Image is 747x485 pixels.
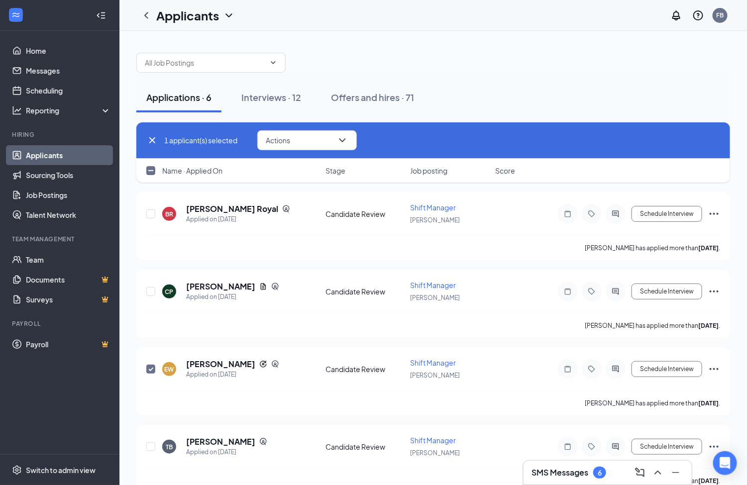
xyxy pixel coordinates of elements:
[411,203,456,212] span: Shift Manager
[532,467,588,478] h3: SMS Messages
[186,281,255,292] h5: [PERSON_NAME]
[670,467,682,479] svg: Minimize
[634,467,646,479] svg: ComposeMessage
[411,449,460,457] span: [PERSON_NAME]
[632,439,702,455] button: Schedule Interview
[12,130,109,139] div: Hiring
[26,41,111,61] a: Home
[708,286,720,297] svg: Ellipses
[562,443,574,451] svg: Note
[652,467,664,479] svg: ChevronUp
[26,465,96,475] div: Switch to admin view
[411,372,460,379] span: [PERSON_NAME]
[562,210,574,218] svg: Note
[698,477,719,485] b: [DATE]
[585,244,720,252] p: [PERSON_NAME] has applied more than .
[598,469,602,477] div: 6
[271,283,279,291] svg: SourcingTools
[165,210,173,218] div: BR
[11,10,21,20] svg: WorkstreamLogo
[186,436,255,447] h5: [PERSON_NAME]
[326,166,346,176] span: Stage
[632,284,702,299] button: Schedule Interview
[708,208,720,220] svg: Ellipses
[336,134,348,146] svg: ChevronDown
[698,244,719,252] b: [DATE]
[26,185,111,205] a: Job Postings
[96,10,106,20] svg: Collapse
[326,209,405,219] div: Candidate Review
[708,363,720,375] svg: Ellipses
[164,135,237,146] span: 1 applicant(s) selected
[12,465,22,475] svg: Settings
[266,137,290,144] span: Actions
[411,216,460,224] span: [PERSON_NAME]
[586,365,598,373] svg: Tag
[586,288,598,295] svg: Tag
[326,442,405,452] div: Candidate Review
[411,358,456,367] span: Shift Manager
[26,290,111,309] a: SurveysCrown
[586,443,598,451] svg: Tag
[411,166,448,176] span: Job posting
[166,443,173,451] div: TB
[411,436,456,445] span: Shift Manager
[632,465,648,481] button: ComposeMessage
[326,287,405,296] div: Candidate Review
[331,91,414,103] div: Offers and hires · 71
[717,11,724,19] div: FB
[610,365,622,373] svg: ActiveChat
[282,205,290,213] svg: SourcingTools
[562,365,574,373] svg: Note
[162,166,222,176] span: Name · Applied On
[26,81,111,100] a: Scheduling
[140,9,152,21] svg: ChevronLeft
[326,364,405,374] div: Candidate Review
[26,165,111,185] a: Sourcing Tools
[146,91,212,103] div: Applications · 6
[610,210,622,218] svg: ActiveChat
[585,321,720,330] p: [PERSON_NAME] has applied more than .
[165,365,174,374] div: EW
[670,9,682,21] svg: Notifications
[26,334,111,354] a: PayrollCrown
[259,438,267,446] svg: SourcingTools
[186,447,267,457] div: Applied on [DATE]
[26,105,111,115] div: Reporting
[12,235,109,243] div: Team Management
[698,399,719,407] b: [DATE]
[668,465,684,481] button: Minimize
[562,288,574,295] svg: Note
[271,360,279,368] svg: SourcingTools
[186,214,290,224] div: Applied on [DATE]
[708,441,720,453] svg: Ellipses
[223,9,235,21] svg: ChevronDown
[632,361,702,377] button: Schedule Interview
[165,288,174,296] div: CP
[585,399,720,407] p: [PERSON_NAME] has applied more than .
[186,370,279,380] div: Applied on [DATE]
[411,281,456,290] span: Shift Manager
[241,91,301,103] div: Interviews · 12
[12,105,22,115] svg: Analysis
[146,134,158,146] svg: Cross
[26,250,111,270] a: Team
[692,9,704,21] svg: QuestionInfo
[186,203,278,214] h5: [PERSON_NAME] Royal
[26,61,111,81] a: Messages
[495,166,515,176] span: Score
[186,292,279,302] div: Applied on [DATE]
[259,360,267,368] svg: Reapply
[632,206,702,222] button: Schedule Interview
[610,288,622,295] svg: ActiveChat
[610,443,622,451] svg: ActiveChat
[257,130,357,150] button: ActionsChevronDown
[156,7,219,24] h1: Applicants
[12,319,109,328] div: Payroll
[713,451,737,475] div: Open Intercom Messenger
[145,57,265,68] input: All Job Postings
[411,294,460,301] span: [PERSON_NAME]
[26,205,111,225] a: Talent Network
[26,270,111,290] a: DocumentsCrown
